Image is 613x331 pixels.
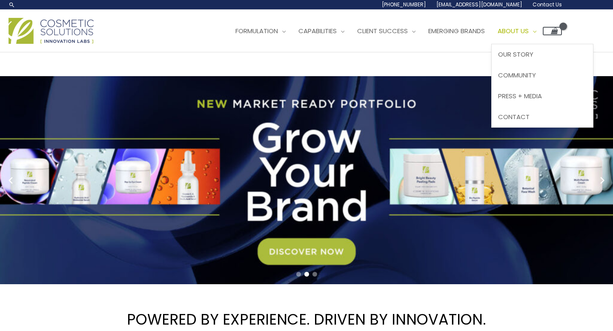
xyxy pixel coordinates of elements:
[382,1,426,8] span: [PHONE_NUMBER]
[223,18,562,44] nav: Site Navigation
[596,174,609,187] button: Next slide
[492,44,593,65] a: Our Story
[357,26,408,35] span: Client Success
[304,272,309,277] span: Go to slide 2
[498,91,542,100] span: Press + Media
[491,18,543,44] a: About Us
[9,1,15,8] a: Search icon link
[498,26,529,35] span: About Us
[428,26,485,35] span: Emerging Brands
[312,272,317,277] span: Go to slide 3
[492,106,593,127] a: Contact
[298,26,337,35] span: Capabilities
[4,174,17,187] button: Previous slide
[292,18,351,44] a: Capabilities
[492,86,593,106] a: Press + Media
[351,18,422,44] a: Client Success
[436,1,522,8] span: [EMAIL_ADDRESS][DOMAIN_NAME]
[422,18,491,44] a: Emerging Brands
[492,65,593,86] a: Community
[229,18,292,44] a: Formulation
[543,27,562,35] a: View Shopping Cart, empty
[498,112,530,121] span: Contact
[498,50,533,59] span: Our Story
[235,26,278,35] span: Formulation
[9,18,94,44] img: Cosmetic Solutions Logo
[296,272,301,277] span: Go to slide 1
[533,1,562,8] span: Contact Us
[498,71,536,80] span: Community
